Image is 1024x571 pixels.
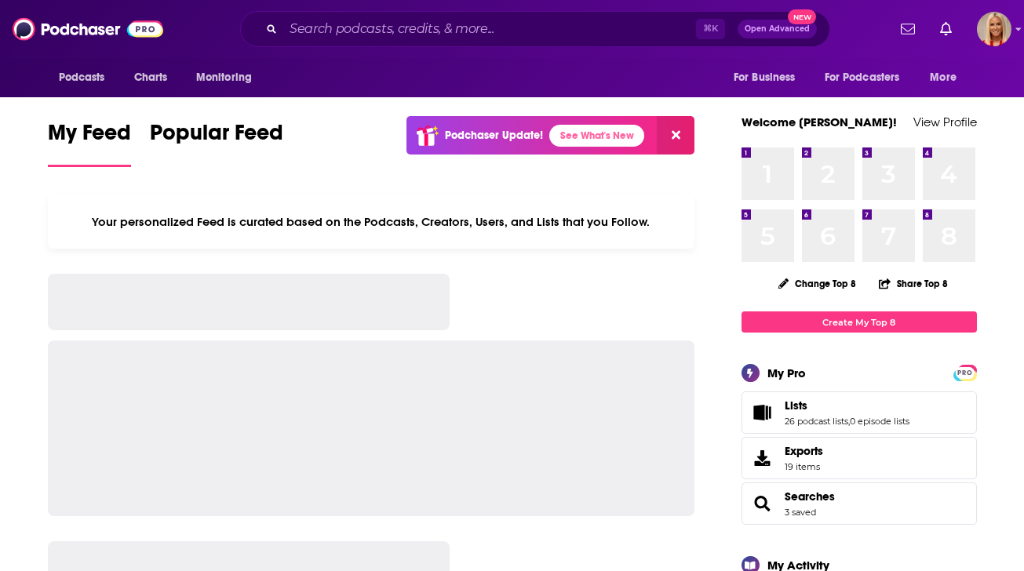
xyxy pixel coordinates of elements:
button: open menu [814,63,923,93]
a: PRO [956,366,975,378]
button: open menu [48,63,126,93]
span: Exports [747,447,778,469]
img: User Profile [977,12,1011,46]
a: Charts [124,63,177,93]
p: Podchaser Update! [445,129,543,142]
span: New [788,9,816,24]
span: , [848,416,850,427]
a: View Profile [913,115,977,129]
button: Change Top 8 [769,274,866,293]
a: See What's New [549,125,644,147]
span: My Feed [48,119,131,155]
input: Search podcasts, credits, & more... [283,16,696,42]
button: open menu [723,63,815,93]
a: Show notifications dropdown [895,16,921,42]
span: For Business [734,67,796,89]
span: More [930,67,957,89]
a: Welcome [PERSON_NAME]! [742,115,897,129]
span: For Podcasters [825,67,900,89]
a: 0 episode lists [850,416,909,427]
a: 3 saved [785,507,816,518]
a: Create My Top 8 [742,311,977,333]
span: Lists [742,391,977,434]
span: ⌘ K [696,19,725,39]
button: Open AdvancedNew [738,20,817,38]
a: My Feed [48,119,131,167]
a: Lists [785,398,909,413]
a: Show notifications dropdown [934,16,958,42]
a: 26 podcast lists [785,416,848,427]
span: Monitoring [196,67,252,89]
div: Your personalized Feed is curated based on the Podcasts, Creators, Users, and Lists that you Follow. [48,195,695,249]
a: Exports [742,437,977,479]
span: Logged in as KymberleeBolden [977,12,1011,46]
div: My Pro [767,366,806,380]
a: Popular Feed [150,119,283,167]
img: Podchaser - Follow, Share and Rate Podcasts [13,14,163,44]
span: PRO [956,367,975,379]
a: Searches [747,493,778,515]
a: Searches [785,489,835,504]
a: Lists [747,402,778,424]
span: Charts [134,67,168,89]
button: open menu [185,63,272,93]
span: Exports [785,444,823,458]
span: Open Advanced [745,25,810,33]
span: Podcasts [59,67,105,89]
button: open menu [919,63,976,93]
span: Lists [785,398,807,413]
span: Popular Feed [150,119,283,155]
button: Show profile menu [977,12,1011,46]
span: 19 items [785,461,823,472]
div: Search podcasts, credits, & more... [240,11,830,47]
span: Searches [742,482,977,525]
button: Share Top 8 [878,268,949,299]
